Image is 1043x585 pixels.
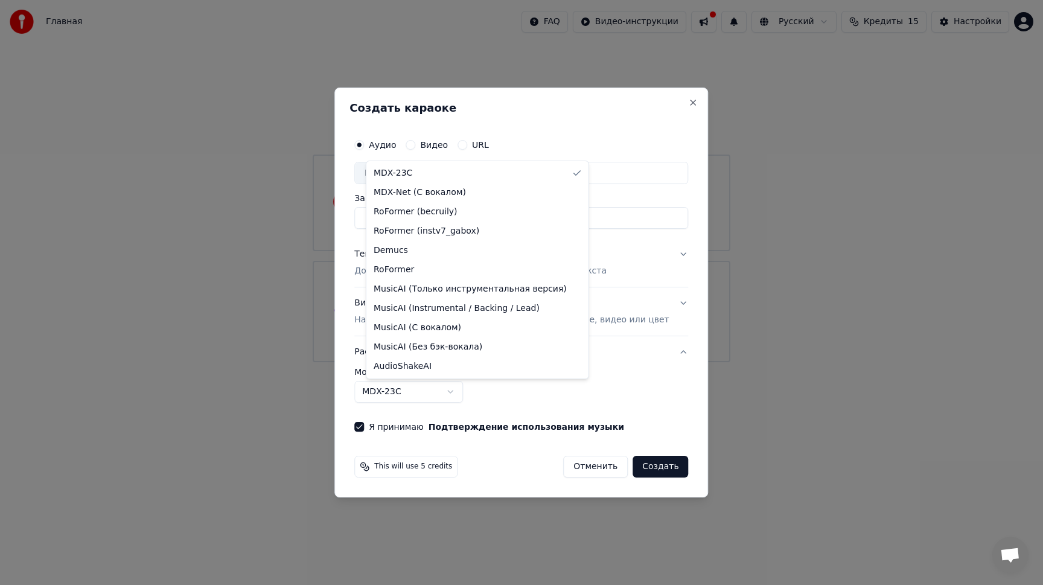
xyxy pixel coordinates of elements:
span: AudioShakeAI [374,360,432,372]
span: MusicAI (Без бэк-вокала) [374,341,482,353]
span: MDX-Net (С вокалом) [374,187,466,199]
span: RoFormer (becruily) [374,206,458,218]
span: RoFormer (instv7_gabox) [374,225,479,237]
span: MusicAI (Только инструментальная версия) [374,283,567,295]
span: Demucs [374,245,408,257]
span: RoFormer [374,264,414,276]
span: MDX-23C [374,167,412,179]
span: MusicAI (Instrumental / Backing / Lead) [374,302,540,315]
span: MusicAI (С вокалом) [374,322,461,334]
